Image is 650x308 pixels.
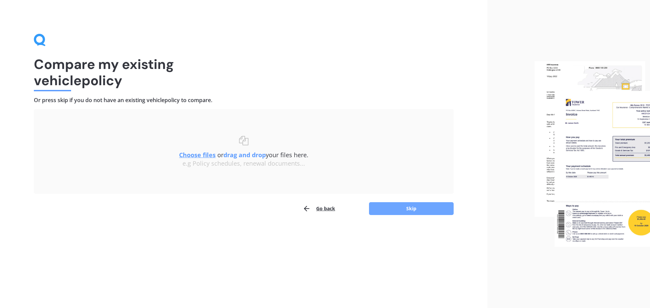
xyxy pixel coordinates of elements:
[535,61,650,247] img: files.webp
[34,97,454,104] h4: Or press skip if you do not have an existing vehicle policy to compare.
[369,202,454,215] button: Skip
[47,160,440,167] div: e.g Policy schedules, renewal documents...
[303,202,335,215] button: Go back
[179,151,308,159] span: or your files here.
[179,151,216,159] u: Choose files
[223,151,266,159] b: drag and drop
[34,56,454,89] h1: Compare my existing vehicle policy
